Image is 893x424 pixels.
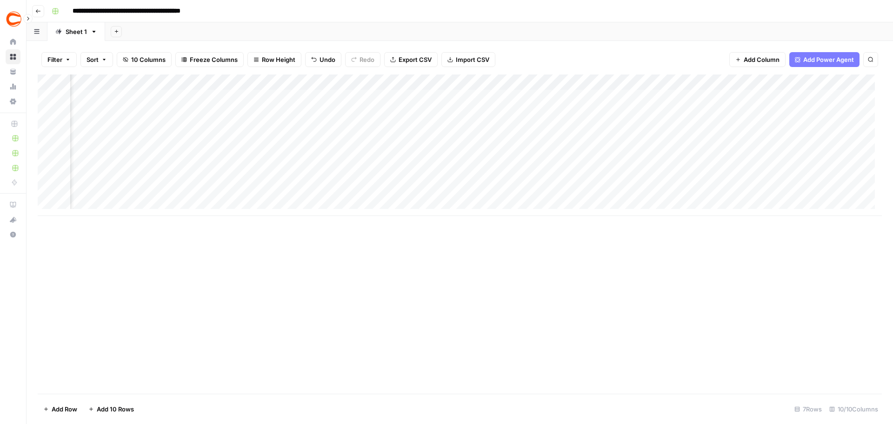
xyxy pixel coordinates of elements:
[247,52,301,67] button: Row Height
[6,79,20,94] a: Usage
[729,52,786,67] button: Add Column
[6,34,20,49] a: Home
[83,402,140,417] button: Add 10 Rows
[6,197,20,212] a: AirOps Academy
[826,402,882,417] div: 10/10 Columns
[744,55,780,64] span: Add Column
[6,227,20,242] button: Help + Support
[441,52,495,67] button: Import CSV
[117,52,172,67] button: 10 Columns
[6,213,20,227] div: What's new?
[456,55,489,64] span: Import CSV
[305,52,341,67] button: Undo
[6,49,20,64] a: Browse
[38,402,83,417] button: Add Row
[789,52,860,67] button: Add Power Agent
[6,94,20,109] a: Settings
[52,404,77,414] span: Add Row
[47,55,62,64] span: Filter
[399,55,432,64] span: Export CSV
[6,11,22,27] img: Covers Logo
[47,22,105,41] a: Sheet 1
[175,52,244,67] button: Freeze Columns
[6,7,20,31] button: Workspace: Covers
[41,52,77,67] button: Filter
[360,55,374,64] span: Redo
[320,55,335,64] span: Undo
[66,27,87,36] div: Sheet 1
[384,52,438,67] button: Export CSV
[131,55,166,64] span: 10 Columns
[87,55,99,64] span: Sort
[803,55,854,64] span: Add Power Agent
[80,52,113,67] button: Sort
[190,55,238,64] span: Freeze Columns
[262,55,295,64] span: Row Height
[6,212,20,227] button: What's new?
[345,52,380,67] button: Redo
[791,402,826,417] div: 7 Rows
[97,404,134,414] span: Add 10 Rows
[6,64,20,79] a: Your Data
